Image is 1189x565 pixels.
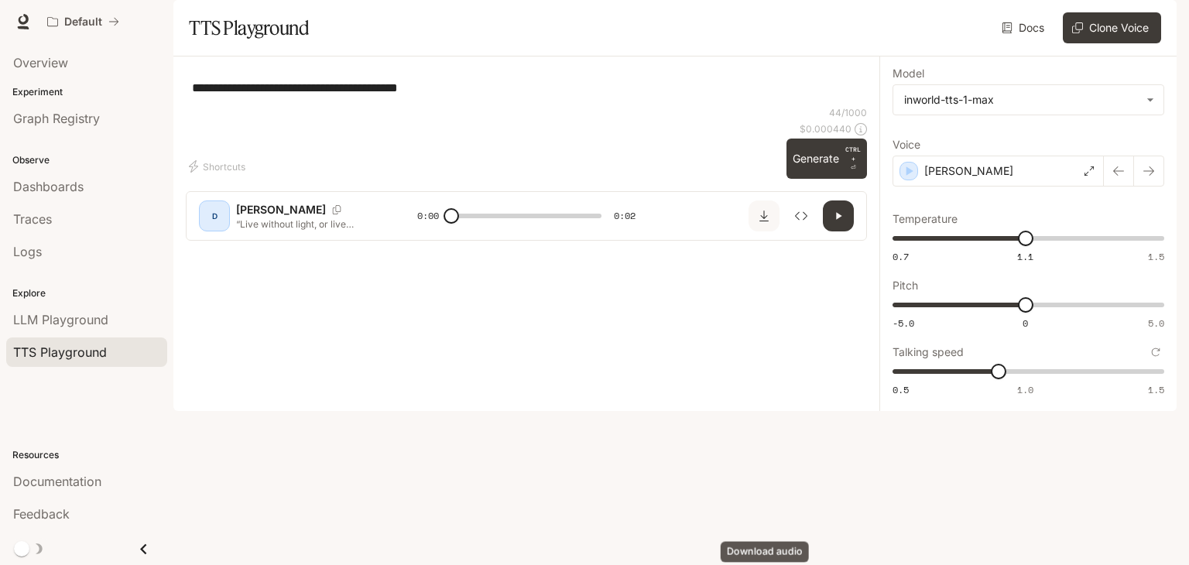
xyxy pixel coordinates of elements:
p: Pitch [893,280,918,291]
p: “Live without light, or live without sound?” [236,217,380,231]
p: 44 / 1000 [829,106,867,119]
span: 0.7 [893,250,909,263]
p: Default [64,15,102,29]
p: Talking speed [893,347,964,358]
span: 0:02 [614,208,636,224]
a: Docs [999,12,1050,43]
div: inworld-tts-1-max [904,92,1139,108]
button: Inspect [786,200,817,231]
span: 1.1 [1017,250,1033,263]
div: D [202,204,227,228]
button: Clone Voice [1063,12,1161,43]
div: Download audio [721,542,809,563]
p: Temperature [893,214,958,224]
p: [PERSON_NAME] [924,163,1013,179]
p: $ 0.000440 [800,122,851,135]
p: Model [893,68,924,79]
span: 1.0 [1017,383,1033,396]
button: Download audio [749,200,780,231]
div: inworld-tts-1-max [893,85,1163,115]
span: 0.5 [893,383,909,396]
p: CTRL + [845,145,861,163]
button: Copy Voice ID [326,205,348,214]
h1: TTS Playground [189,12,309,43]
button: Shortcuts [186,154,252,179]
span: 1.5 [1148,250,1164,263]
span: 0:00 [417,208,439,224]
p: Voice [893,139,920,150]
button: Reset to default [1147,344,1164,361]
button: GenerateCTRL +⏎ [786,139,867,179]
span: 1.5 [1148,383,1164,396]
span: -5.0 [893,317,914,330]
button: All workspaces [40,6,126,37]
p: ⏎ [845,145,861,173]
span: 0 [1023,317,1028,330]
span: 5.0 [1148,317,1164,330]
p: [PERSON_NAME] [236,202,326,217]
